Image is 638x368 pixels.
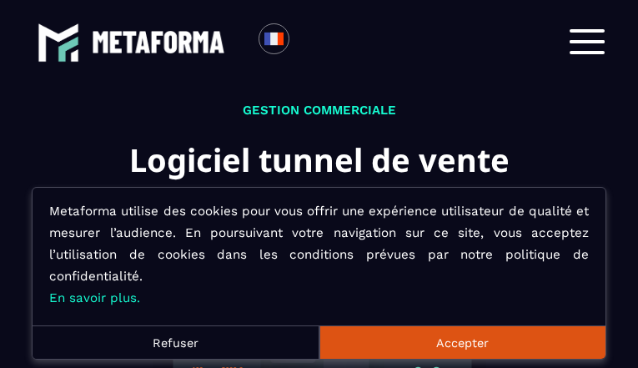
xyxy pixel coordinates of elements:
img: fr [264,28,284,49]
button: Refuser [33,325,319,359]
a: En savoir plus. [49,290,140,305]
input: Search for option [304,32,316,52]
p: GESTION COMMERCIALE [129,100,510,121]
button: Accepter [319,325,605,359]
img: logo [92,31,225,53]
img: logo [38,22,79,63]
h1: Logiciel tunnel de vente [129,134,510,186]
p: Metaforma utilise des cookies pour vous offrir une expérience utilisateur de qualité et mesurer l... [49,200,589,309]
div: Search for option [289,23,330,60]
